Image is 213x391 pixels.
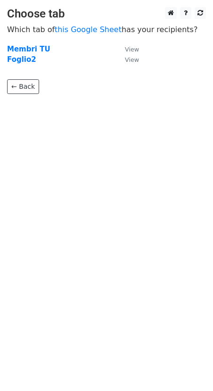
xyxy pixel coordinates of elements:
[7,7,206,21] h3: Choose tab
[125,56,139,63] small: View
[115,55,139,64] a: View
[7,79,39,94] a: ← Back
[7,25,206,34] p: Which tab of has your recipients?
[125,46,139,53] small: View
[55,25,122,34] a: this Google Sheet
[115,45,139,53] a: View
[7,45,50,53] a: Membri TU
[7,55,36,64] a: Foglio2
